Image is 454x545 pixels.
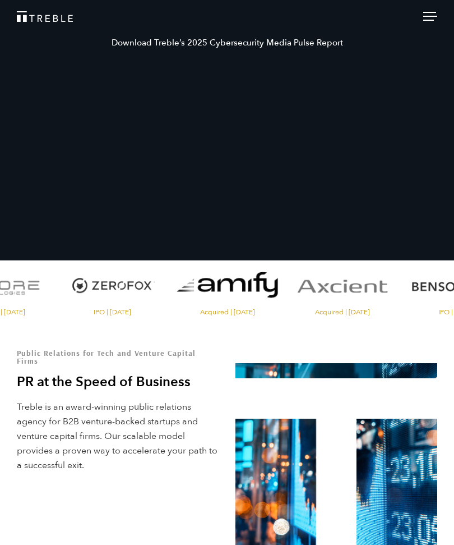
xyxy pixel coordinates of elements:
[173,260,282,315] a: Visit the website
[17,11,73,22] img: Treble logo
[17,400,219,473] p: Treble is an award-winning public relations agency for B2B venture-backed startups and venture ca...
[173,309,282,315] span: Acquired | [DATE]
[288,309,397,315] span: Acquired | [DATE]
[58,260,167,312] img: ZeroFox logo
[17,373,219,391] h2: PR at the Speed of Business
[17,349,219,365] h1: Public Relations for Tech and Venture Capital Firms
[288,260,397,315] a: Visit the Axcient website
[58,260,167,315] a: Visit the ZeroFox website
[288,260,397,312] img: Axcient logo
[58,309,167,315] span: IPO | [DATE]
